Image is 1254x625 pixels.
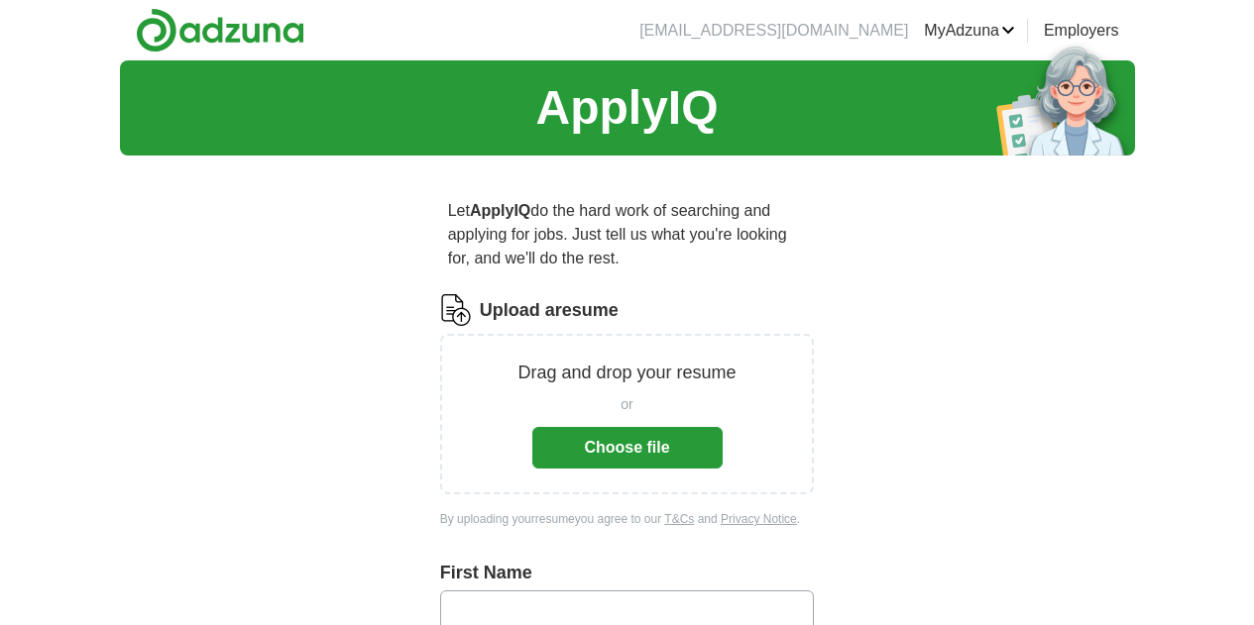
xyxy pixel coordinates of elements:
label: First Name [440,560,815,586]
h1: ApplyIQ [535,72,718,144]
button: Choose file [532,427,723,469]
span: or [621,394,632,415]
label: Upload a resume [480,297,619,324]
strong: ApplyIQ [470,202,530,219]
a: T&Cs [664,512,694,526]
p: Drag and drop your resume [517,360,736,386]
img: Adzuna logo [136,8,304,52]
a: Employers [1044,19,1119,43]
a: Privacy Notice [721,512,797,526]
p: Let do the hard work of searching and applying for jobs. Just tell us what you're looking for, an... [440,191,815,278]
img: CV Icon [440,294,472,326]
div: By uploading your resume you agree to our and . [440,510,815,528]
li: [EMAIL_ADDRESS][DOMAIN_NAME] [639,19,908,43]
a: MyAdzuna [924,19,1015,43]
